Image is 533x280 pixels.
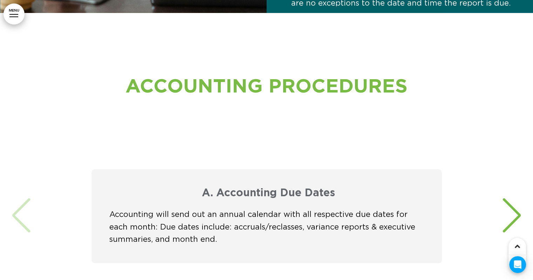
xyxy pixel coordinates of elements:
div: Open Intercom Messenger [509,256,526,273]
a: MENU [4,4,25,25]
div: 1 / 8 [7,169,526,263]
p: Accounting will send out an annual calendar with all respective due dates for each month: Due dat... [109,208,428,245]
h6: A. Accounting Due Dates [109,187,428,198]
div: Next slide [501,198,522,233]
h1: Accounting Procedures [91,76,442,95]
